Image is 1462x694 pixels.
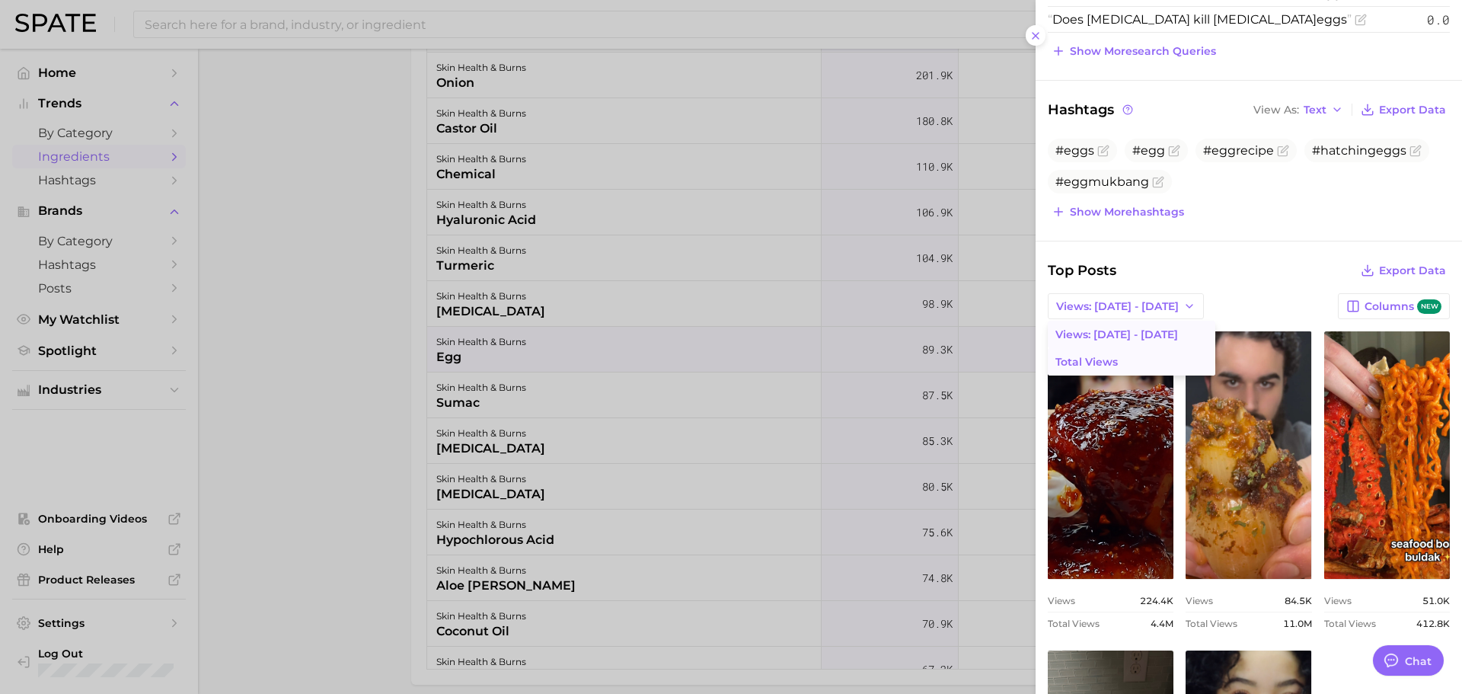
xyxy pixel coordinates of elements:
span: 4.4m [1151,618,1173,629]
span: Views [1324,595,1352,606]
span: 0.0 [1427,11,1450,27]
span: Total Views [1055,356,1118,369]
span: Show more search queries [1070,45,1216,58]
span: Does [MEDICAL_DATA] kill [MEDICAL_DATA] s [1048,12,1352,27]
button: View AsText [1250,100,1347,120]
span: View As [1253,106,1299,114]
span: Show more hashtags [1070,206,1184,219]
button: Flag as miscategorized or irrelevant [1277,145,1289,157]
span: 84.5k [1285,595,1312,606]
button: Flag as miscategorized or irrelevant [1152,176,1164,188]
span: egg [1317,12,1341,27]
span: #egg [1132,143,1165,158]
span: Total Views [1186,618,1237,629]
span: Total Views [1324,618,1376,629]
span: Export Data [1379,104,1446,117]
span: #eggmukbang [1055,174,1149,189]
span: 11.0m [1283,618,1312,629]
button: Flag as miscategorized or irrelevant [1097,145,1109,157]
span: Hashtags [1048,99,1135,120]
button: Flag as miscategorized or irrelevant [1168,145,1180,157]
span: #eggs [1055,143,1094,158]
span: Export Data [1379,264,1446,277]
button: Show moresearch queries [1048,40,1220,62]
span: Views: [DATE] - [DATE] [1056,300,1179,313]
span: Views: [DATE] - [DATE] [1055,328,1178,341]
span: #hatchingeggs [1312,143,1406,158]
span: new [1417,299,1441,314]
span: 224.4k [1140,595,1173,606]
button: Show morehashtags [1048,201,1188,222]
span: Text [1304,106,1326,114]
span: #eggrecipe [1203,143,1274,158]
span: Columns [1365,299,1441,314]
span: Total Views [1048,618,1100,629]
button: Flag as miscategorized or irrelevant [1355,14,1367,26]
button: Export Data [1357,99,1450,120]
button: Flag as miscategorized or irrelevant [1409,145,1422,157]
span: 412.8k [1416,618,1450,629]
span: Top Posts [1048,260,1116,281]
button: Export Data [1357,260,1450,281]
span: 51.0k [1422,595,1450,606]
span: Views [1186,595,1213,606]
span: Views [1048,595,1075,606]
ul: Views: [DATE] - [DATE] [1048,321,1215,376]
button: Columnsnew [1338,293,1450,319]
button: Views: [DATE] - [DATE] [1048,293,1204,319]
